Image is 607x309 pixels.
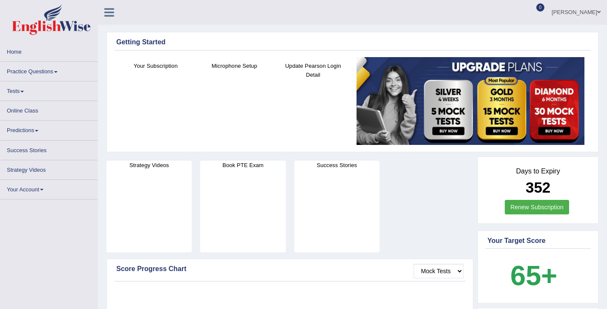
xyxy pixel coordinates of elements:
[487,236,589,246] div: Your Target Score
[106,161,192,170] h4: Strategy Videos
[121,61,191,70] h4: Your Subscription
[0,141,98,157] a: Success Stories
[116,37,589,47] div: Getting Started
[0,62,98,78] a: Practice Questions
[0,81,98,98] a: Tests
[116,264,463,274] div: Score Progress Chart
[526,179,550,196] b: 352
[0,121,98,137] a: Predictions
[0,42,98,59] a: Home
[510,260,557,291] b: 65+
[536,3,545,12] span: 0
[278,61,348,79] h4: Update Pearson Login Detail
[0,160,98,177] a: Strategy Videos
[505,200,569,214] a: Renew Subscription
[199,61,270,70] h4: Microphone Setup
[0,180,98,196] a: Your Account
[487,167,589,175] h4: Days to Expiry
[200,161,285,170] h4: Book PTE Exam
[357,57,584,145] img: small5.jpg
[0,101,98,118] a: Online Class
[294,161,380,170] h4: Success Stories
